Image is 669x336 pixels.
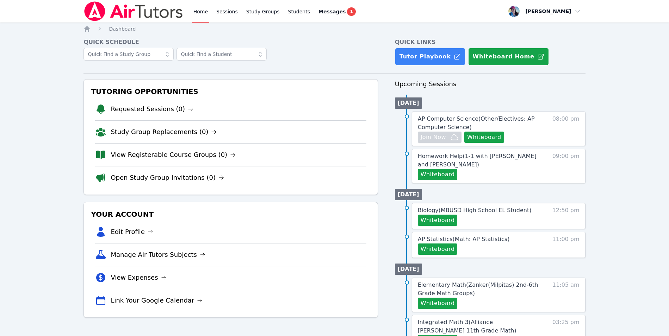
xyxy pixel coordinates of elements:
img: Air Tutors [83,1,183,21]
a: Study Group Replacements (0) [111,127,217,137]
span: 11:05 am [552,281,580,309]
a: Integrated Math 3(Alliance [PERSON_NAME] 11th Grade Math) [418,318,539,335]
a: Dashboard [109,25,136,32]
a: Edit Profile [111,227,153,237]
span: 1 [347,7,355,16]
button: Whiteboard Home [468,48,549,65]
h4: Quick Schedule [83,38,378,46]
a: View Registerable Course Groups (0) [111,150,236,160]
h3: Your Account [89,208,372,221]
li: [DATE] [395,264,422,275]
span: Integrated Math 3 ( Alliance [PERSON_NAME] 11th Grade Math ) [418,319,516,334]
li: [DATE] [395,189,422,200]
button: Whiteboard [418,215,458,226]
span: 11:00 pm [552,235,580,255]
a: Homework Help(1-1 with [PERSON_NAME] and [PERSON_NAME]) [418,152,539,169]
li: [DATE] [395,97,422,109]
span: Homework Help ( 1-1 with [PERSON_NAME] and [PERSON_NAME] ) [418,153,537,168]
button: Whiteboard [418,169,458,180]
h3: Upcoming Sessions [395,79,586,89]
a: Biology(MBUSD High School EL Student) [418,206,532,215]
a: Manage Air Tutors Subjects [111,250,205,260]
input: Quick Find a Study Group [83,48,174,61]
input: Quick Find a Student [176,48,267,61]
button: Whiteboard [418,243,458,255]
a: View Expenses [111,273,166,283]
h4: Quick Links [395,38,586,46]
span: Biology ( MBUSD High School EL Student ) [418,207,532,214]
span: AP Statistics ( Math: AP Statistics ) [418,236,510,242]
a: Link Your Google Calendar [111,296,203,305]
button: Join Now [418,132,462,143]
span: 09:00 pm [552,152,580,180]
a: Elementary Math(Zanker(Milpitas) 2nd-6th Grade Math Groups) [418,281,539,298]
a: Open Study Group Invitations (0) [111,173,224,183]
span: Elementary Math ( Zanker(Milpitas) 2nd-6th Grade Math Groups ) [418,281,538,297]
a: Tutor Playbook [395,48,465,65]
span: Dashboard [109,26,136,32]
span: Messages [318,8,346,15]
a: Requested Sessions (0) [111,104,193,114]
h3: Tutoring Opportunities [89,85,372,98]
span: AP Computer Science ( Other/Electives: AP Computer Science ) [418,115,535,131]
button: Whiteboard [418,298,458,309]
a: AP Statistics(Math: AP Statistics) [418,235,510,243]
span: Join Now [421,133,446,141]
button: Whiteboard [464,132,504,143]
span: 08:00 pm [552,115,580,143]
a: AP Computer Science(Other/Electives: AP Computer Science) [418,115,539,132]
span: 12:50 pm [552,206,580,226]
nav: Breadcrumb [83,25,585,32]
